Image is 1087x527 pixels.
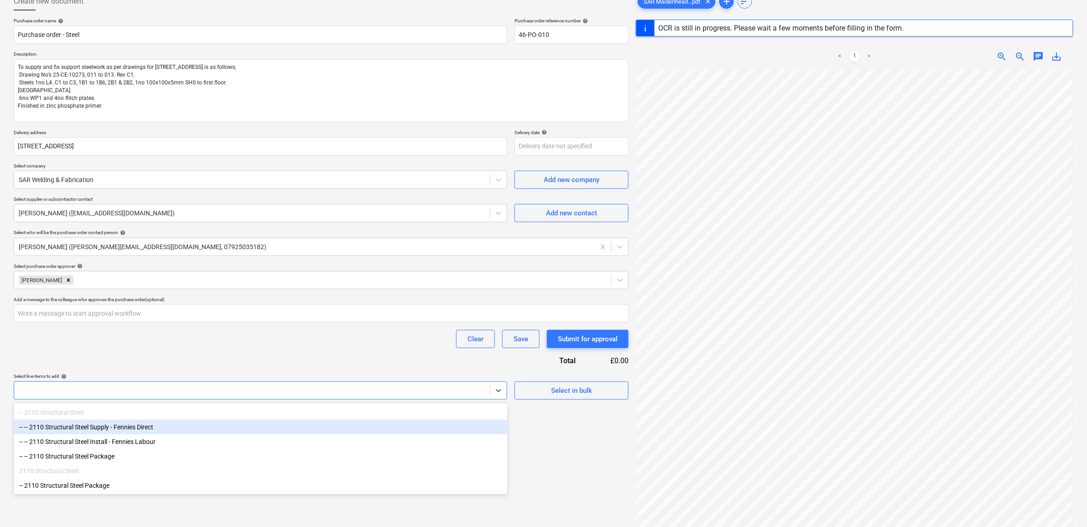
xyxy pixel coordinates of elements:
input: Reference number [515,26,629,44]
div: Select in bulk [551,385,592,397]
p: Select company [14,163,507,171]
a: Previous page [835,51,846,62]
div: Add new company [544,174,599,186]
div: -- -- 2110 Structural Steel Install - Fennies Labour [14,434,508,449]
button: Save [502,330,540,348]
span: help [59,374,67,379]
div: Select who will be the purchase order contact person [14,230,629,235]
p: Delivery address [14,130,507,137]
span: chat [1033,51,1044,62]
input: Delivery address [14,137,507,156]
span: help [75,263,83,269]
textarea: To supply and fix support steelwork as per drawings for [STREET_ADDRESS] is as follows; Drawing N... [14,59,629,122]
button: Select in bulk [515,381,629,400]
div: Clear [468,333,484,345]
div: [PERSON_NAME] [19,276,63,285]
div: Add new contact [546,207,597,219]
div: Delivery date [515,130,629,136]
div: -- 2110 Structural Steel [14,405,508,420]
div: 2110 Structural Steel [14,464,508,478]
span: zoom_out [1015,51,1026,62]
input: Delivery date not specified [515,137,629,156]
input: Write a message to start approval workflow [14,304,629,323]
span: help [118,230,125,235]
button: Clear [456,330,495,348]
input: Document name [14,26,507,44]
span: help [56,18,63,24]
div: Select purchase order approver [14,263,629,269]
div: -- -- 2110 Structural Steel Package [14,449,508,464]
div: Remove Sam Cornford [63,276,73,285]
button: Add new company [515,171,629,189]
span: save_alt [1051,51,1062,62]
button: Add new contact [515,204,629,222]
div: Purchase order reference number [515,18,629,24]
p: Select supplier or subcontractor contact [14,196,507,204]
span: help [581,18,588,24]
div: £0.00 [591,355,629,366]
div: -- -- 2110 Structural Steel Supply - Fennies Direct [14,420,508,434]
span: zoom_in [997,51,1008,62]
a: Page 1 is your current page [849,51,860,62]
div: Purchase order name [14,18,507,24]
div: -- 2110 Structural Steel Package [14,478,508,493]
span: help [540,130,547,135]
div: Save [514,333,528,345]
div: Select line-items to add [14,373,507,379]
div: Add a message to the colleague who approves the purchase order (optional) [14,297,629,303]
button: Submit for approval [547,330,629,348]
div: Submit for approval [558,333,618,345]
div: OCR is still in progress. Please wait a few moments before filling in the form. [658,24,904,32]
a: Next page [864,51,875,62]
p: Description [14,51,629,59]
div: Total [510,355,590,366]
